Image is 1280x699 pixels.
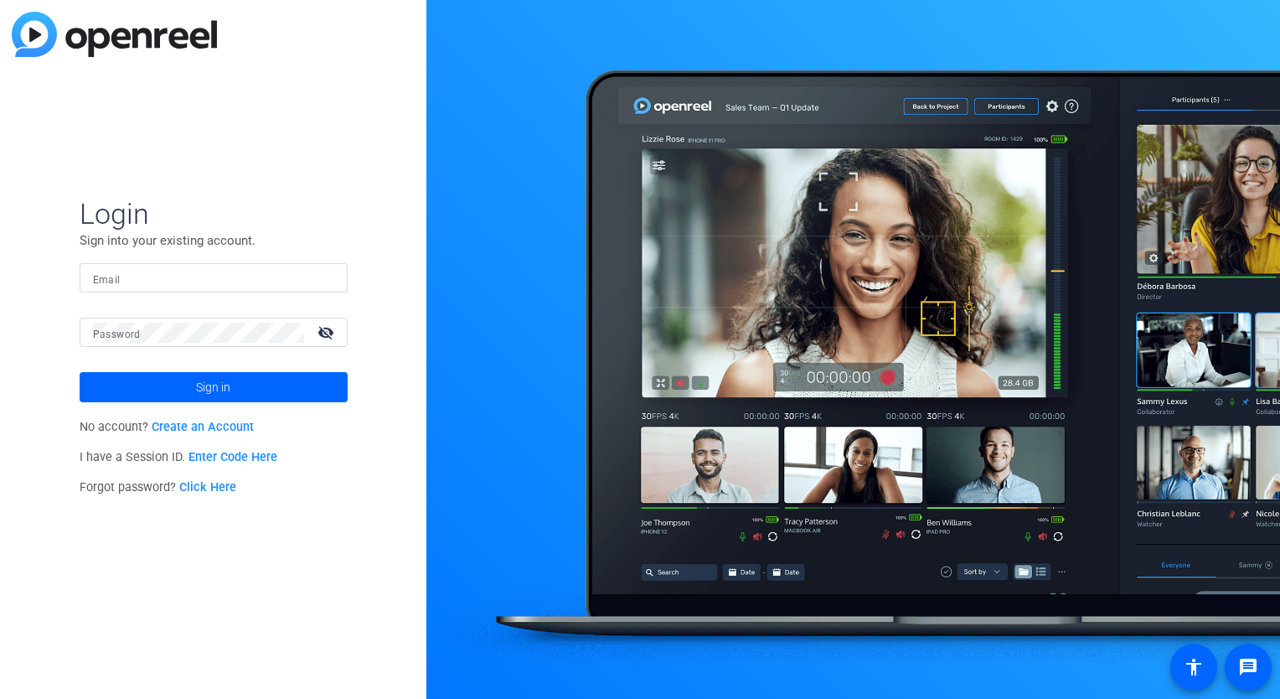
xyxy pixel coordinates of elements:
[80,196,348,231] span: Login
[93,274,121,286] mat-label: Email
[1238,657,1258,677] mat-icon: message
[307,320,348,344] mat-icon: visibility_off
[80,372,348,402] button: Sign in
[152,420,254,434] a: Create an Account
[80,480,237,494] span: Forgot password?
[196,366,230,408] span: Sign in
[93,268,334,288] input: Enter Email Address
[179,480,236,494] a: Click Here
[12,12,217,57] img: blue-gradient.svg
[80,420,255,434] span: No account?
[93,329,141,340] mat-label: Password
[188,450,277,464] a: Enter Code Here
[1184,657,1204,677] mat-icon: accessibility
[80,450,278,464] span: I have a Session ID.
[80,231,348,250] p: Sign into your existing account.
